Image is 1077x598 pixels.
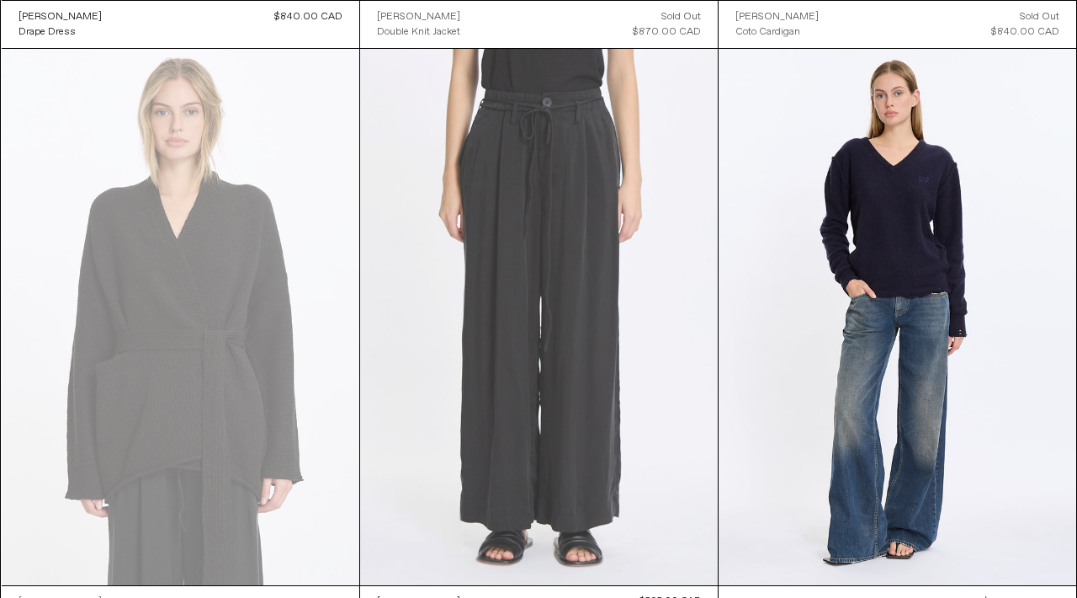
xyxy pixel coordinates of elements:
div: $840.00 CAD [991,24,1059,40]
a: [PERSON_NAME] [735,9,819,24]
div: [PERSON_NAME] [735,10,819,24]
a: Double Knit Jacket [377,24,460,40]
div: Double Knit Jacket [377,25,460,40]
div: Coto Cardigan [735,25,800,40]
div: [PERSON_NAME] [377,10,460,24]
div: [PERSON_NAME] [19,10,102,24]
img: Balenciaga Laurel Inside Out V-Neck Sweater [719,49,1076,586]
div: $840.00 CAD [274,9,342,24]
a: Drape Dress [19,24,102,40]
a: [PERSON_NAME] [19,9,102,24]
img: Lauren Manoogian Sanded Trouser [360,49,718,586]
div: Sold out [661,9,701,24]
div: $870.00 CAD [633,24,701,40]
div: Drape Dress [19,25,76,40]
img: Lauren Manoogian Coto Cardigan [2,49,359,586]
a: Coto Cardigan [735,24,819,40]
a: [PERSON_NAME] [377,9,460,24]
div: Sold out [1020,9,1059,24]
